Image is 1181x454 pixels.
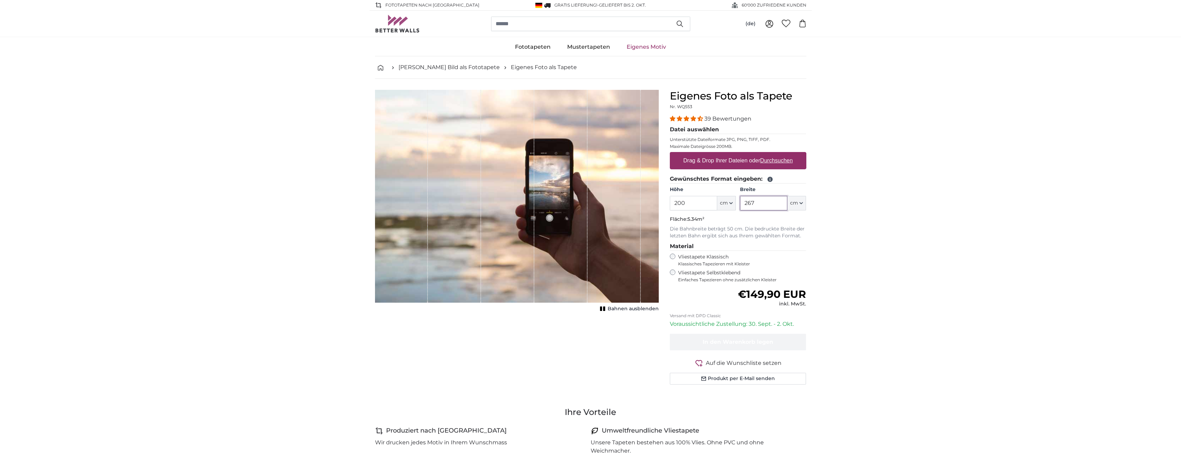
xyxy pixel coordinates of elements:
img: Deutschland [535,3,542,8]
span: €149,90 EUR [738,288,806,301]
a: Fototapeten [507,38,559,56]
span: cm [720,200,728,207]
label: Vliestapete Klassisch [678,254,800,267]
p: Die Bahnbreite beträgt 50 cm. Die bedruckte Breite der letzten Bahn ergibt sich aus Ihrem gewählt... [670,226,806,239]
a: Eigenes Foto als Tapete [511,63,577,72]
span: 39 Bewertungen [704,115,751,122]
span: Nr. WQ553 [670,104,692,109]
div: 1 of 1 [375,90,659,314]
p: Versand mit DPD Classic [670,313,806,319]
span: 5.34m² [687,216,704,222]
span: 4.36 stars [670,115,704,122]
p: Voraussichtliche Zustellung: 30. Sept. - 2. Okt. [670,320,806,328]
label: Drag & Drop Ihrer Dateien oder [681,154,796,168]
span: 60'000 ZUFRIEDENE KUNDEN [742,2,806,8]
legend: Datei auswählen [670,125,806,134]
button: Auf die Wunschliste setzen [670,359,806,367]
button: cm [717,196,736,210]
p: Maximale Dateigrösse 200MB. [670,144,806,149]
button: Produkt per E-Mail senden [670,373,806,385]
h4: Produziert nach [GEOGRAPHIC_DATA] [386,426,507,436]
span: Geliefert bis 2. Okt. [599,2,646,8]
a: Eigenes Motiv [618,38,674,56]
span: Einfaches Tapezieren ohne zusätzlichen Kleister [678,277,806,283]
h4: Umweltfreundliche Vliestapete [602,426,699,436]
img: Betterwalls [375,15,420,32]
button: cm [787,196,806,210]
legend: Material [670,242,806,251]
nav: breadcrumbs [375,56,806,79]
span: Klassisches Tapezieren mit Kleister [678,261,800,267]
legend: Gewünschtes Format eingeben: [670,175,806,183]
span: cm [790,200,798,207]
button: (de) [740,18,761,30]
h1: Eigenes Foto als Tapete [670,90,806,102]
a: [PERSON_NAME] Bild als Fototapete [399,63,500,72]
span: Fototapeten nach [GEOGRAPHIC_DATA] [385,2,479,8]
h3: Ihre Vorteile [375,407,806,418]
div: inkl. MwSt. [738,301,806,308]
label: Vliestapete Selbstklebend [678,269,806,283]
label: Breite [740,186,806,193]
u: Durchsuchen [760,158,793,163]
span: GRATIS Lieferung! [554,2,597,8]
label: Höhe [670,186,736,193]
p: Fläche: [670,216,806,223]
button: In den Warenkorb legen [670,334,806,350]
span: Bahnen ausblenden [608,305,659,312]
p: Unterstützte Dateiformate JPG, PNG, TIFF, PDF. [670,137,806,142]
p: Wir drucken jedes Motiv in Ihrem Wunschmass [375,438,507,447]
a: Mustertapeten [559,38,618,56]
span: Auf die Wunschliste setzen [706,359,781,367]
span: In den Warenkorb legen [703,339,773,345]
button: Bahnen ausblenden [598,304,659,314]
span: - [597,2,646,8]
